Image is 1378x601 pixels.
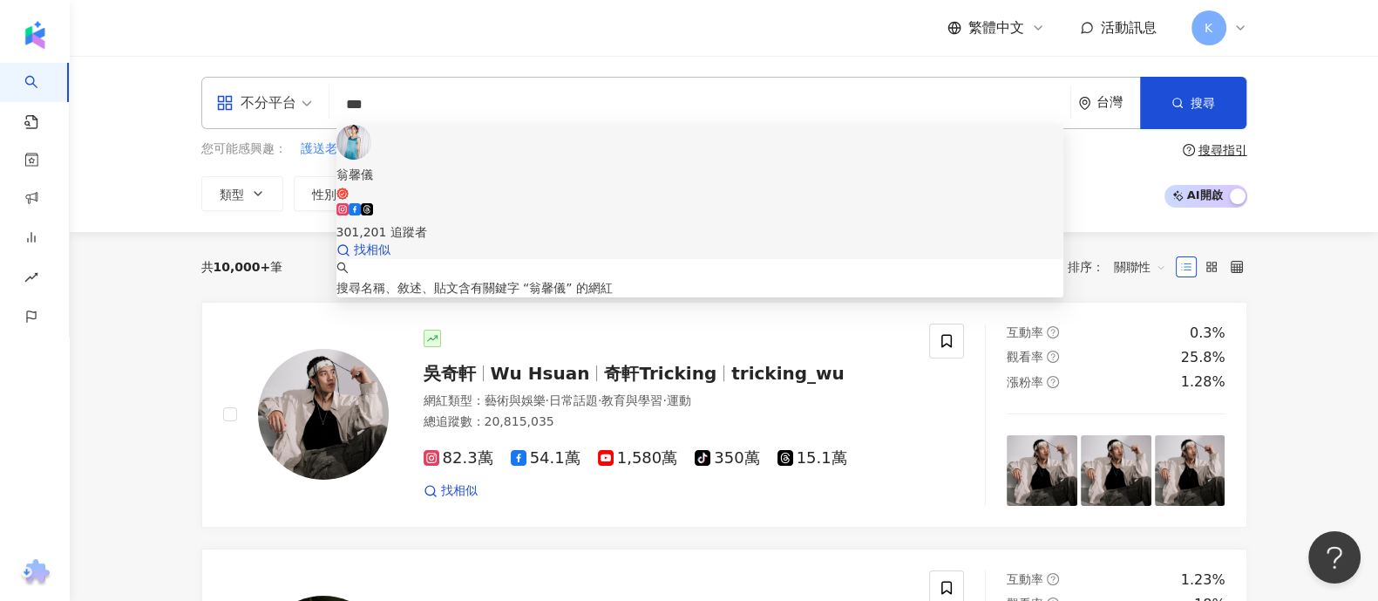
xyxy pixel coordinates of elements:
[336,278,1064,297] div: 搜尋名稱、敘述、貼文含有關鍵字 “ ” 的網紅
[1007,375,1043,389] span: 漲粉率
[216,89,296,117] div: 不分平台
[1181,372,1225,392] div: 1.28%
[201,260,283,274] div: 共 筆
[777,449,847,468] span: 15.1萬
[529,281,566,295] span: 翁馨儀
[336,165,1064,184] div: 翁馨儀
[1155,435,1225,506] img: post-image
[1140,77,1246,129] button: 搜尋
[1007,325,1043,339] span: 互動率
[511,449,580,468] span: 54.1萬
[424,482,478,500] a: 找相似
[300,140,363,159] button: 護送老人家
[1198,143,1247,157] div: 搜尋指引
[294,176,376,211] button: 性別
[604,363,716,384] span: 奇軒Tricking
[214,260,271,274] span: 10,000+
[336,242,1064,259] a: 找相似
[695,449,759,468] span: 350萬
[1190,324,1225,343] div: 0.3%
[336,262,349,274] span: search
[424,363,476,384] span: 吳奇軒
[220,188,244,201] span: 類型
[201,176,283,211] button: 類型
[1007,572,1043,586] span: 互動率
[1047,376,1059,388] span: question-circle
[598,393,601,407] span: ·
[441,482,478,500] span: 找相似
[201,302,1247,528] a: KOL Avatar吳奇軒Wu Hsuan奇軒Trickingtricking_wu網紅類型：藝術與娛樂·日常話題·教育與學習·運動總追蹤數：20,815,03582.3萬54.1萬1,580萬...
[1308,531,1361,584] iframe: Help Scout Beacon - Open
[1181,348,1225,367] div: 25.8%
[1096,95,1140,110] div: 台灣
[1047,351,1059,363] span: question-circle
[424,449,493,468] span: 82.3萬
[662,393,666,407] span: ·
[1081,435,1151,506] img: post-image
[1101,19,1157,36] span: 活動訊息
[968,18,1024,38] span: 繁體中文
[1205,18,1212,38] span: K
[601,393,662,407] span: 教育與學習
[667,393,691,407] span: 運動
[1047,326,1059,338] span: question-circle
[485,393,546,407] span: 藝術與娛樂
[24,63,59,131] a: search
[731,363,845,384] span: tricking_wu
[24,260,38,299] span: rise
[336,222,1064,242] div: 301,201 追蹤者
[546,393,549,407] span: ·
[216,94,234,112] span: appstore
[258,349,389,480] img: KOL Avatar
[1047,573,1059,585] span: question-circle
[21,21,49,49] img: logo icon
[598,449,678,468] span: 1,580萬
[1191,96,1215,110] span: 搜尋
[1114,253,1166,281] span: 關聯性
[354,242,390,259] span: 找相似
[1183,144,1195,156] span: question-circle
[1078,97,1091,110] span: environment
[336,125,371,160] img: KOL Avatar
[18,559,52,587] img: chrome extension
[424,413,909,431] div: 總追蹤數 ： 20,815,035
[312,188,336,201] span: 性別
[424,393,909,410] div: 網紅類型 ：
[301,140,362,158] span: 護送老人家
[201,140,287,158] span: 您可能感興趣：
[1007,435,1077,506] img: post-image
[1007,350,1043,364] span: 觀看率
[549,393,598,407] span: 日常話題
[1181,570,1225,590] div: 1.23%
[1068,253,1176,281] div: 排序：
[491,363,590,384] span: Wu Hsuan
